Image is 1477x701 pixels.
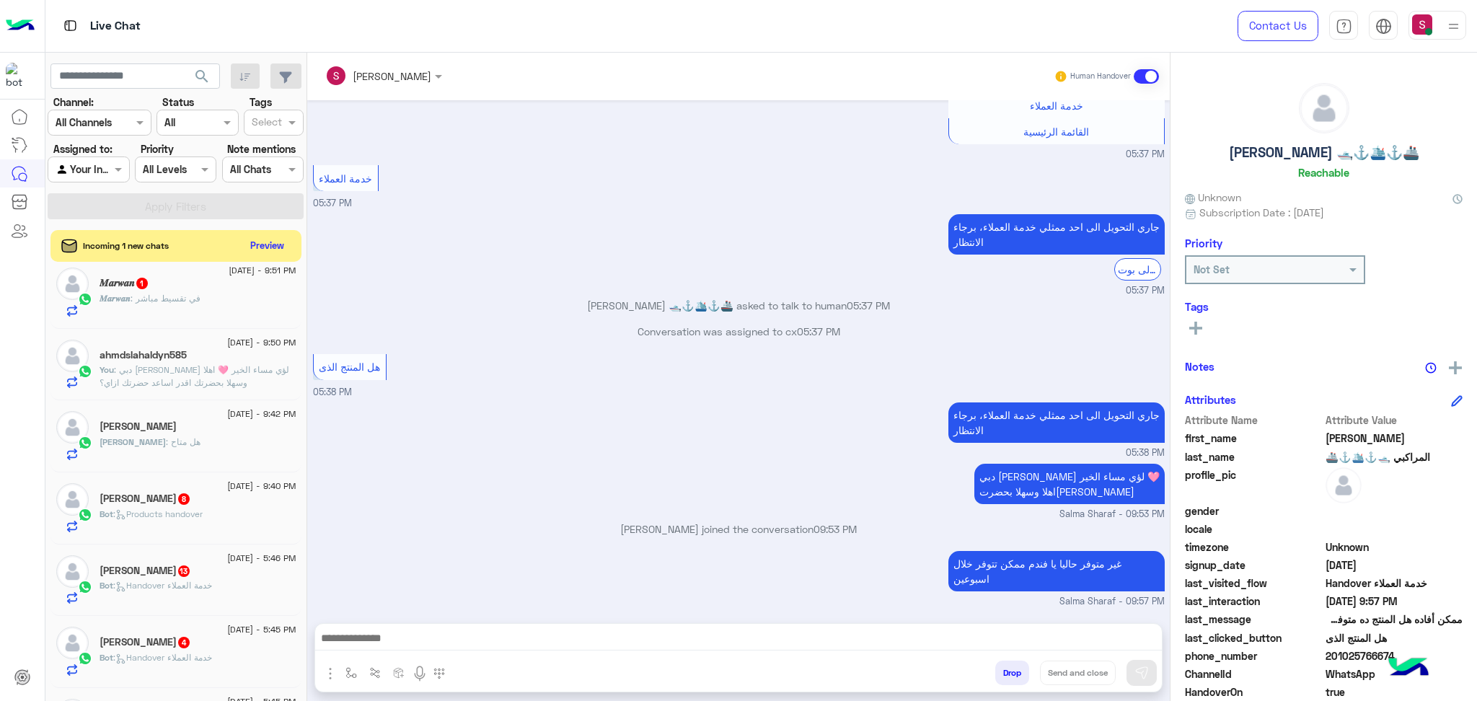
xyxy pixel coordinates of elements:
[113,508,203,519] span: : Products handover
[178,493,190,505] span: 8
[100,364,114,375] span: You
[178,565,190,577] span: 13
[1185,612,1323,627] span: last_message
[1326,413,1463,428] span: Attribute Value
[797,325,840,338] span: 05:37 PM
[100,420,177,433] h5: Karim Fawzy
[1185,576,1323,591] span: last_visited_flow
[250,114,282,133] div: Select
[1185,521,1323,537] span: locale
[1185,413,1323,428] span: Attribute Name
[1383,643,1434,694] img: hulul-logo.png
[78,292,92,307] img: WhatsApp
[847,299,890,312] span: 05:37 PM
[1185,360,1214,373] h6: Notes
[227,336,296,349] span: [DATE] - 9:50 PM
[433,668,445,679] img: make a call
[100,493,191,505] h5: عادل حمدى
[56,411,89,444] img: defaultAdmin.png
[319,172,372,185] span: خدمة العملاء
[100,636,191,648] h5: Abd Elwahab
[1185,393,1236,406] h6: Attributes
[1326,666,1463,682] span: 2
[56,483,89,516] img: defaultAdmin.png
[1059,595,1165,609] span: Salma Sharaf - 09:57 PM
[1326,539,1463,555] span: Unknown
[363,661,387,684] button: Trigger scenario
[56,268,89,300] img: defaultAdmin.png
[78,508,92,522] img: WhatsApp
[1336,18,1352,35] img: tab
[1326,467,1362,503] img: defaultAdmin.png
[1185,467,1323,501] span: profile_pic
[1185,190,1241,205] span: Unknown
[113,652,212,663] span: : Handover خدمة العملاء
[53,94,94,110] label: Channel:
[387,661,411,684] button: create order
[162,94,194,110] label: Status
[78,436,92,450] img: WhatsApp
[1185,539,1323,555] span: timezone
[1114,258,1161,281] div: الرجوع الى بوت
[1185,684,1323,700] span: HandoverOn
[113,580,212,591] span: : Handover خدمة العملاء
[90,17,141,36] p: Live Chat
[1185,557,1323,573] span: signup_date
[393,667,405,679] img: create order
[1326,684,1463,700] span: true
[995,661,1029,685] button: Drop
[1134,666,1149,680] img: send message
[1238,11,1318,41] a: Contact Us
[100,277,149,289] h5: 𝑴𝒂𝒓𝒘𝒂𝒏
[178,637,190,648] span: 4
[313,521,1165,537] p: [PERSON_NAME] joined the conversation
[1126,148,1165,162] span: 05:37 PM
[1126,446,1165,460] span: 05:38 PM
[411,665,428,682] img: send voice note
[1326,594,1463,609] span: 2025-08-30T18:57:25.0862828Z
[1298,166,1349,179] h6: Reachable
[53,141,113,156] label: Assigned to:
[1185,594,1323,609] span: last_interaction
[948,214,1165,255] p: 30/8/2025, 5:37 PM
[100,293,131,304] span: 𝑴𝒂𝒓𝒘𝒂𝒏
[185,63,220,94] button: search
[1412,14,1432,35] img: userImage
[1326,576,1463,591] span: Handover خدمة العملاء
[948,551,1165,591] p: 30/8/2025, 9:57 PM
[1326,648,1463,663] span: 201025766674
[1229,144,1419,161] h5: [PERSON_NAME] 🛥️⚓🛳️⚓🚢
[1070,71,1131,82] small: Human Handover
[1185,449,1323,464] span: last_name
[227,552,296,565] span: [DATE] - 5:46 PM
[1185,666,1323,682] span: ChannelId
[1185,431,1323,446] span: first_name
[6,63,32,89] img: 1403182699927242
[100,580,113,591] span: Bot
[100,652,113,663] span: Bot
[100,364,289,388] span: دبي فون سلمى لؤي مساء الخير 🩷 اهلا وسهلا بحضرتك اقدر اساعد حضرتك ازاي؟
[1040,661,1116,685] button: Send and close
[1449,361,1462,374] img: add
[974,464,1165,504] p: 30/8/2025, 9:53 PM
[56,627,89,659] img: defaultAdmin.png
[1329,11,1358,41] a: tab
[227,141,296,156] label: Note mentions
[1326,431,1463,446] span: إبراهيم
[61,17,79,35] img: tab
[1030,100,1083,112] span: خدمة العملاء
[1185,648,1323,663] span: phone_number
[1326,630,1463,645] span: هل المنتج الذى
[948,402,1165,443] p: 30/8/2025, 5:38 PM
[1185,630,1323,645] span: last_clicked_button
[1185,237,1222,250] h6: Priority
[1425,362,1437,374] img: notes
[78,651,92,666] img: WhatsApp
[313,387,352,397] span: 05:38 PM
[100,565,191,577] h5: Mina Samir
[227,623,296,636] span: [DATE] - 5:45 PM
[227,480,296,493] span: [DATE] - 9:40 PM
[229,264,296,277] span: [DATE] - 9:51 PM
[319,361,380,373] span: هل المنتج الذى
[6,11,35,41] img: Logo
